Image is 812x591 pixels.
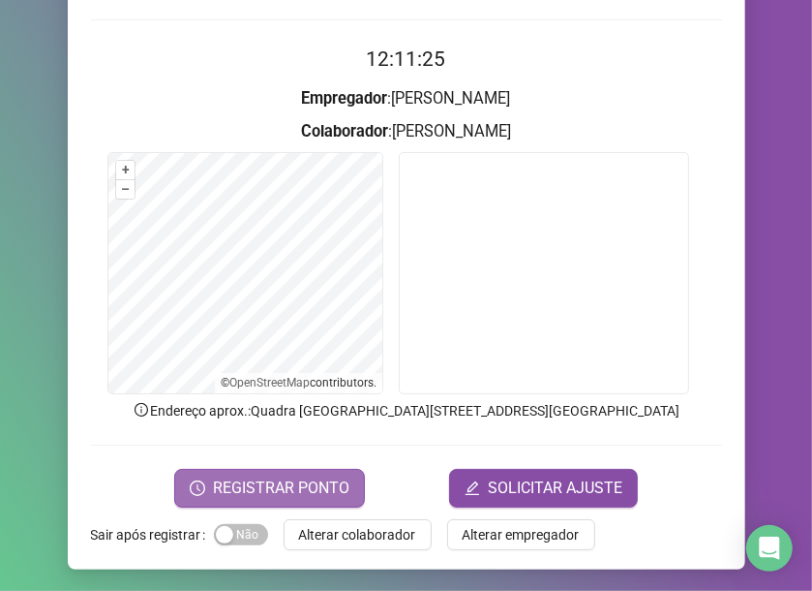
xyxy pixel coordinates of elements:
[213,477,349,500] span: REGISTRAR PONTO
[284,519,432,550] button: Alterar colaborador
[746,525,793,572] div: Open Intercom Messenger
[190,481,205,496] span: clock-circle
[447,519,595,550] button: Alterar empregador
[449,469,638,508] button: editSOLICITAR AJUSTE
[91,86,722,111] h3: : [PERSON_NAME]
[488,477,622,500] span: SOLICITAR AJUSTE
[174,469,365,508] button: REGISTRAR PONTO
[91,519,214,550] label: Sair após registrar
[91,400,722,421] p: Endereço aprox. : Quadra [GEOGRAPHIC_DATA][STREET_ADDRESS][GEOGRAPHIC_DATA]
[116,161,135,179] button: +
[299,524,416,545] span: Alterar colaborador
[302,89,388,108] strong: Empregador
[229,376,310,389] a: OpenStreetMap
[221,376,376,389] li: © contributors.
[91,119,722,144] h3: : [PERSON_NAME]
[301,122,388,140] strong: Colaborador
[465,481,480,496] span: edit
[463,524,580,545] span: Alterar empregador
[133,401,150,419] span: info-circle
[367,47,446,71] time: 12:11:25
[116,180,135,199] button: –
